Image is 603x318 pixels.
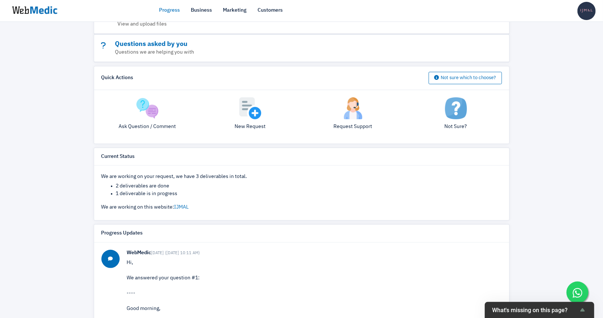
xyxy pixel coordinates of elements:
h3: Questions asked by you [101,40,462,49]
a: Progress [159,7,180,14]
a: Business [191,7,212,14]
p: View and upload files [101,20,462,28]
button: Show survey - What's missing on this page? [492,306,587,314]
img: question.png [136,97,158,119]
p: Questions we are helping you with [101,49,462,56]
a: Marketing [223,7,247,14]
li: 2 deliverables are done [116,182,502,190]
p: Ask Question / Comment [101,123,193,131]
img: add.png [239,97,261,119]
p: Request Support [307,123,399,131]
img: support.png [342,97,364,119]
p: New Request [204,123,296,131]
small: [DATE] ([DATE] 10:11 AM) [151,251,200,255]
img: not-sure.png [445,97,467,119]
p: We are working on this website: [101,203,502,211]
h6: Current Status [101,154,135,160]
h6: Quick Actions [101,75,134,81]
button: Not sure which to choose? [429,72,502,84]
a: IJMAL [174,205,189,210]
a: Customers [258,7,283,14]
p: Not Sure? [410,123,502,131]
li: 1 deliverable is in progress [116,190,502,198]
h6: Progress Updates [101,230,143,237]
p: We are working on your request, we have 3 deliverables in total. [101,173,502,181]
h6: WebMedic [127,250,502,256]
span: What's missing on this page? [492,307,578,314]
